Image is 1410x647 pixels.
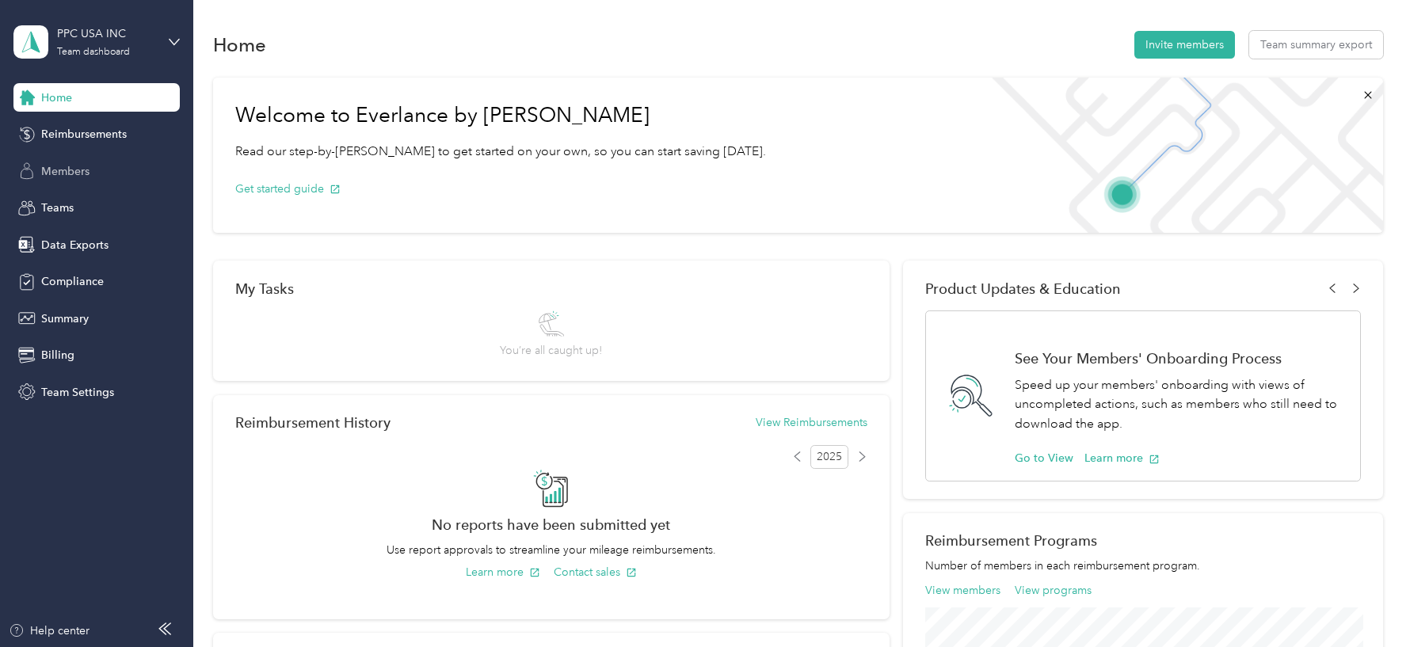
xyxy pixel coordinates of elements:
[1015,450,1073,466] button: Go to View
[41,237,109,253] span: Data Exports
[1134,31,1235,59] button: Invite members
[41,347,74,363] span: Billing
[976,78,1382,233] img: Welcome to everlance
[41,273,104,290] span: Compliance
[9,622,90,639] button: Help center
[1015,350,1343,367] h1: See Your Members' Onboarding Process
[235,280,867,297] div: My Tasks
[1321,558,1410,647] iframe: Everlance-gr Chat Button Frame
[235,516,867,533] h2: No reports have been submitted yet
[235,181,341,197] button: Get started guide
[41,89,72,106] span: Home
[554,564,637,580] button: Contact sales
[41,163,90,180] span: Members
[466,564,540,580] button: Learn more
[235,142,766,162] p: Read our step-by-[PERSON_NAME] to get started on your own, so you can start saving [DATE].
[235,542,867,558] p: Use report approvals to streamline your mileage reimbursements.
[810,445,848,469] span: 2025
[756,414,867,431] button: View Reimbursements
[235,103,766,128] h1: Welcome to Everlance by [PERSON_NAME]
[925,582,1000,599] button: View members
[925,558,1360,574] p: Number of members in each reimbursement program.
[235,414,391,431] h2: Reimbursement History
[41,384,114,401] span: Team Settings
[1015,375,1343,434] p: Speed up your members' onboarding with views of uncompleted actions, such as members who still ne...
[925,280,1121,297] span: Product Updates & Education
[41,126,127,143] span: Reimbursements
[41,310,89,327] span: Summary
[57,48,130,57] div: Team dashboard
[1249,31,1383,59] button: Team summary export
[500,342,602,359] span: You’re all caught up!
[1015,582,1092,599] button: View programs
[213,36,266,53] h1: Home
[41,200,74,216] span: Teams
[925,532,1360,549] h2: Reimbursement Programs
[57,25,156,42] div: PPC USA INC
[1084,450,1160,466] button: Learn more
